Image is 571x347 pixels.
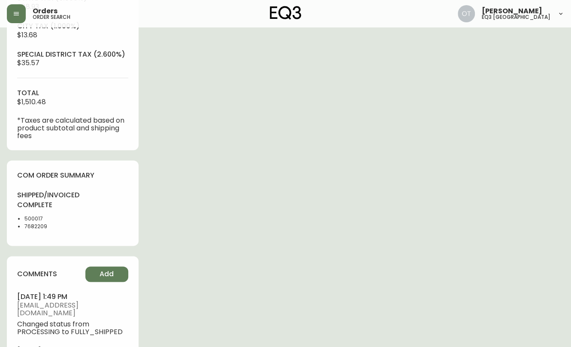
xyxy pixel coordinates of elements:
span: Add [100,269,114,279]
span: [PERSON_NAME] [482,8,542,15]
span: $35.57 [17,58,39,68]
h5: order search [33,15,70,20]
li: 500017 [24,215,67,223]
h5: eq3 [GEOGRAPHIC_DATA] [482,15,550,20]
p: *Taxes are calculated based on product subtotal and shipping fees [17,117,128,140]
span: $1,510.48 [17,97,46,107]
h4: special district tax (2.600%) [17,50,128,59]
img: 5d4d18d254ded55077432b49c4cb2919 [458,5,475,22]
h4: com order summary [17,171,128,180]
span: $13.68 [17,30,37,40]
h4: [DATE] 1:49 pm [17,292,128,302]
h4: shipped/invoiced complete [17,190,67,210]
li: 7682209 [24,223,67,230]
span: Orders [33,8,57,15]
img: logo [270,6,302,20]
span: Changed status from PROCESSING to FULLY_SHIPPED [17,320,128,336]
button: Add [85,266,128,282]
h4: comments [17,269,57,279]
span: [EMAIL_ADDRESS][DOMAIN_NAME] [17,302,128,317]
h4: total [17,88,128,98]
